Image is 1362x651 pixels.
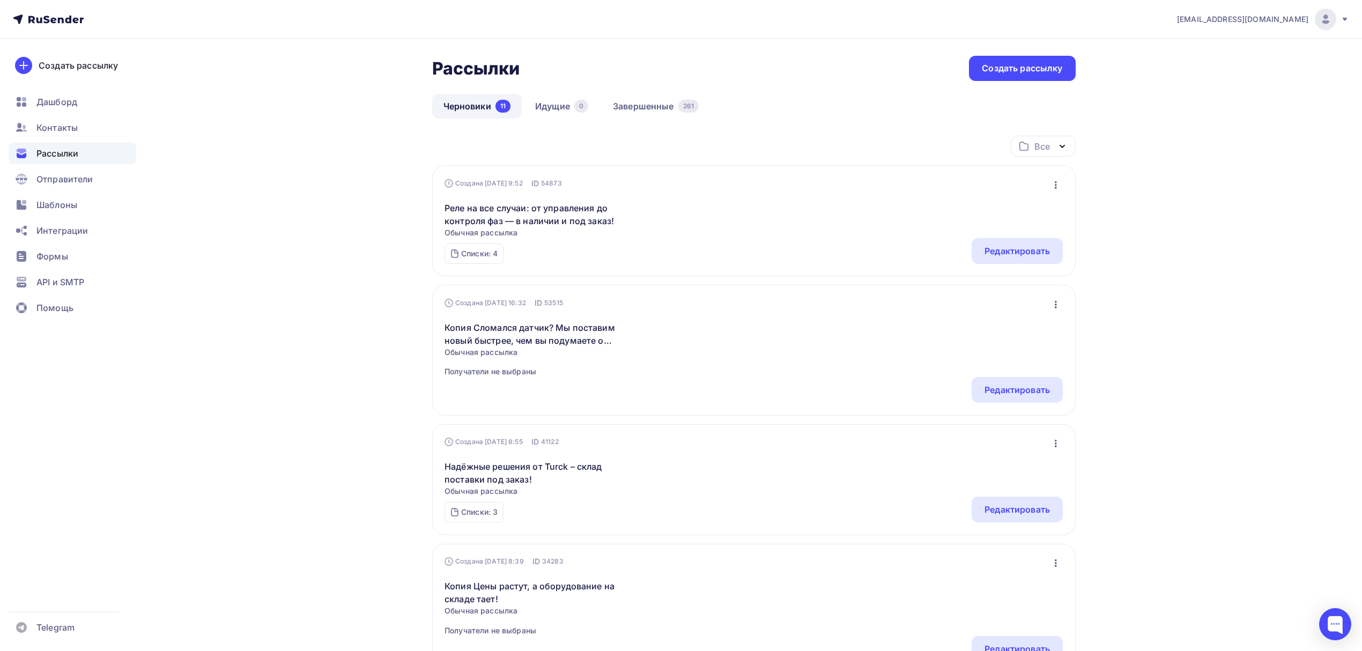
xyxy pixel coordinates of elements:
div: Создать рассылку [982,62,1062,75]
button: Все [1011,136,1076,157]
a: Завершенные261 [602,94,710,119]
span: ID [532,556,540,567]
span: ID [531,437,539,447]
div: Создана [DATE] 8:55 [445,438,523,446]
span: [EMAIL_ADDRESS][DOMAIN_NAME] [1177,14,1308,25]
a: Рассылки [9,143,136,164]
span: Помощь [36,301,73,314]
span: Обычная рассылка [445,347,628,358]
span: 53515 [544,298,563,308]
span: ID [535,298,542,308]
span: Отправители [36,173,93,186]
span: 54873 [541,178,562,189]
span: Дашборд [36,95,77,108]
h2: Рассылки [432,58,520,79]
div: Редактировать [985,245,1050,257]
span: Telegram [36,621,75,634]
span: Получатели не выбраны [445,625,628,636]
span: Интеграции [36,224,88,237]
div: 261 [678,100,699,113]
div: Создана [DATE] 16:32 [445,299,526,307]
a: [EMAIL_ADDRESS][DOMAIN_NAME] [1177,9,1349,30]
span: Контакты [36,121,78,134]
div: Списки: 3 [461,507,498,517]
div: 11 [495,100,510,113]
div: 0 [574,100,588,113]
a: Копия Сломался датчик? Мы поставим новый быстрее, чем вы подумаете о ремонте [445,321,628,347]
div: Создать рассылку [39,59,118,72]
div: Редактировать [985,503,1050,516]
span: ID [531,178,539,189]
span: Рассылки [36,147,78,160]
a: Дашборд [9,91,136,113]
a: Формы [9,246,136,267]
a: Отправители [9,168,136,190]
a: Копия Цены растут, а оборудование на складе тает! [445,580,628,605]
div: Создана [DATE] 8:39 [445,557,524,566]
span: Получатели не выбраны [445,366,628,377]
span: 41122 [541,437,559,447]
a: Идущие0 [524,94,599,119]
a: Шаблоны [9,194,136,216]
span: Обычная рассылка [445,486,628,497]
div: Списки: 4 [461,248,498,259]
div: Все [1034,140,1049,153]
span: Обычная рассылка [445,227,628,238]
span: API и SMTP [36,276,84,288]
span: Формы [36,250,68,263]
div: Создана [DATE] 9:52 [445,179,523,188]
span: Шаблоны [36,198,77,211]
div: Редактировать [985,383,1050,396]
span: 34283 [542,556,564,567]
a: Контакты [9,117,136,138]
a: Реле на все случаи: от управления до контроля фаз — в наличии и под заказ! [445,202,628,227]
span: Обычная рассылка [445,605,628,616]
a: Надёжные решения от Turck – склад поставки под заказ! [445,460,628,486]
a: Черновики11 [432,94,522,119]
